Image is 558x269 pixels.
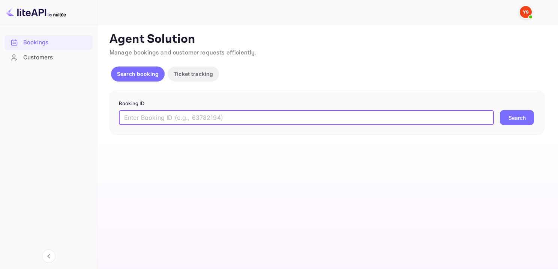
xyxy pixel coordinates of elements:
[4,35,93,50] div: Bookings
[42,249,55,263] button: Collapse navigation
[109,49,256,57] span: Manage bookings and customer requests efficiently.
[500,110,534,125] button: Search
[6,6,66,18] img: LiteAPI logo
[109,32,544,47] p: Agent Solution
[4,50,93,65] div: Customers
[23,53,89,62] div: Customers
[117,70,159,78] p: Search booking
[4,50,93,64] a: Customers
[23,38,89,47] div: Bookings
[4,35,93,49] a: Bookings
[520,6,532,18] img: Yandex Support
[174,70,213,78] p: Ticket tracking
[119,100,535,107] p: Booking ID
[119,110,494,125] input: Enter Booking ID (e.g., 63782194)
